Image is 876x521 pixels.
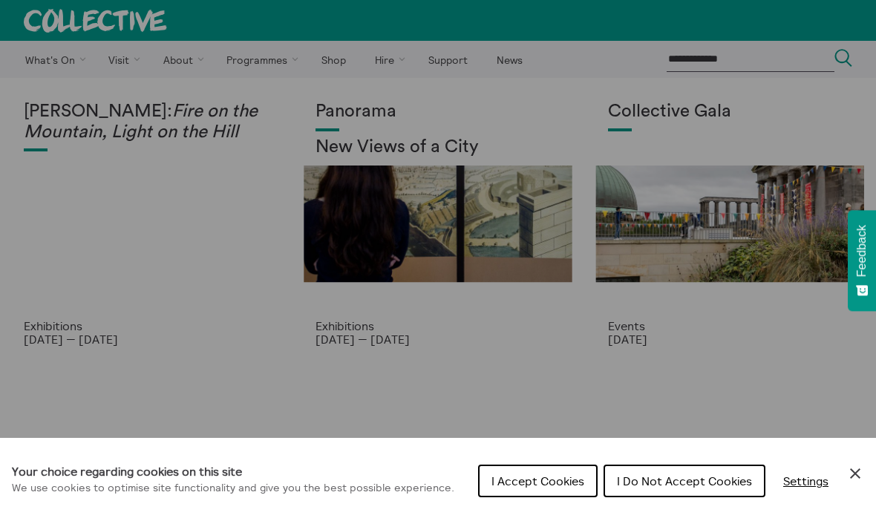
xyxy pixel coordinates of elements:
button: Settings [771,466,840,496]
span: Feedback [855,225,869,277]
button: I Do Not Accept Cookies [604,465,765,497]
p: We use cookies to optimise site functionality and give you the best possible experience. [12,480,454,497]
span: Settings [783,474,828,488]
span: I Do Not Accept Cookies [617,474,752,488]
button: Feedback - Show survey [848,210,876,311]
button: I Accept Cookies [478,465,598,497]
span: I Accept Cookies [491,474,584,488]
h1: Your choice regarding cookies on this site [12,462,454,480]
button: Close Cookie Control [846,465,864,482]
